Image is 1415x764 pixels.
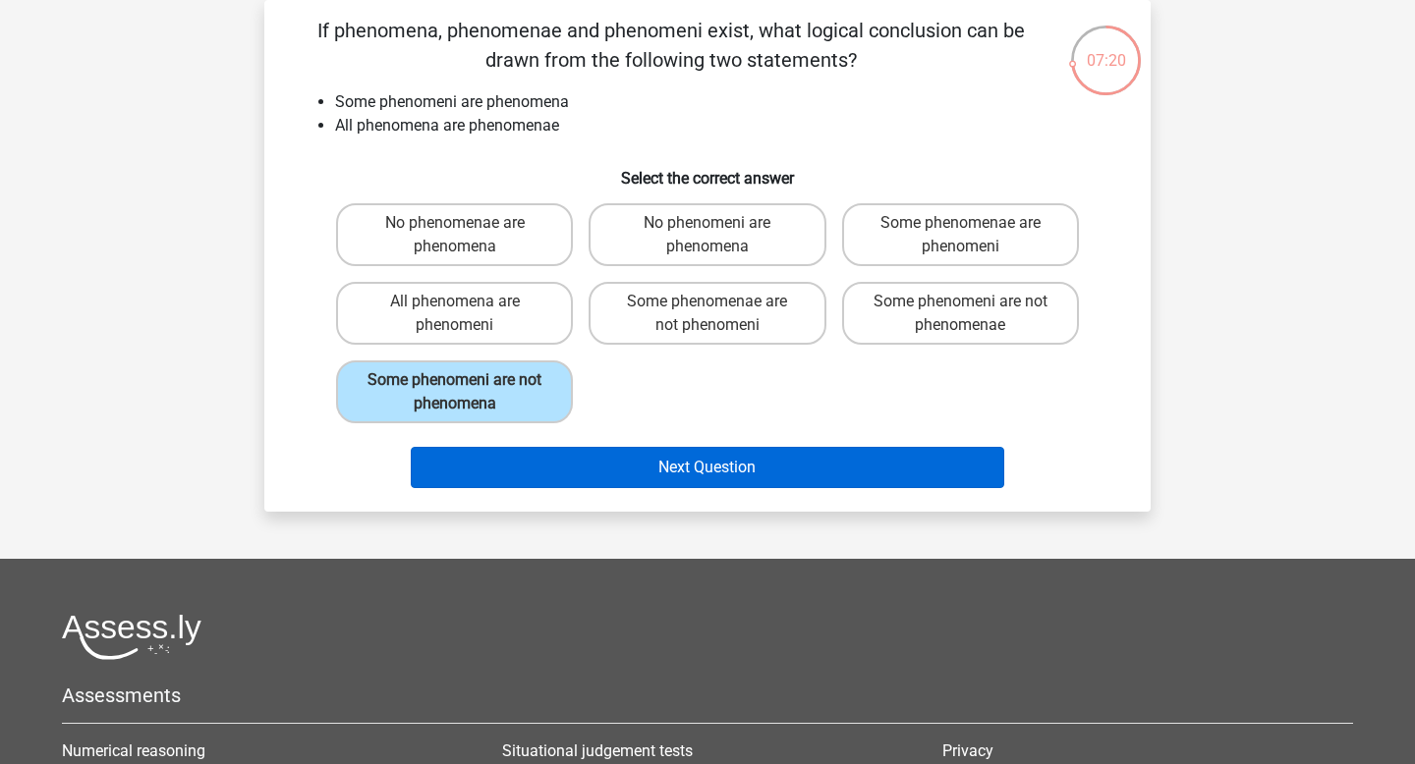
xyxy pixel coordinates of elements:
li: All phenomena are phenomenae [335,114,1119,137]
a: Numerical reasoning [62,741,205,760]
h5: Assessments [62,683,1353,707]
a: Privacy [942,741,993,760]
label: No phenomenae are phenomena [336,203,573,266]
label: No phenomeni are phenomena [589,203,825,266]
label: All phenomena are phenomeni [336,282,573,345]
a: Situational judgement tests [502,741,693,760]
button: Next Question [411,447,1005,488]
li: Some phenomeni are phenomena [335,90,1119,114]
h6: Select the correct answer [296,153,1119,188]
p: If phenomena, phenomenae and phenomeni exist, what logical conclusion can be drawn from the follo... [296,16,1046,75]
label: Some phenomeni are not phenomenae [842,282,1079,345]
label: Some phenomenae are phenomeni [842,203,1079,266]
img: Assessly logo [62,614,201,660]
label: Some phenomeni are not phenomena [336,360,573,423]
div: 07:20 [1069,24,1143,73]
label: Some phenomenae are not phenomeni [589,282,825,345]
